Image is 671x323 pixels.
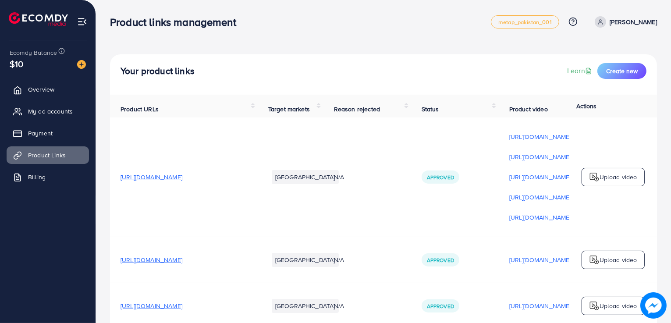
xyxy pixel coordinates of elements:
img: image [640,292,667,319]
button: Create new [597,63,646,79]
span: Status [422,105,439,114]
li: [GEOGRAPHIC_DATA] [272,299,339,313]
span: Product URLs [121,105,159,114]
img: logo [589,301,600,311]
img: image [77,60,86,69]
p: [URL][DOMAIN_NAME] [509,301,571,311]
p: [URL][DOMAIN_NAME] [509,192,571,202]
span: N/A [334,302,344,310]
a: My ad accounts [7,103,89,120]
a: Billing [7,168,89,186]
span: metap_pakistan_001 [498,19,552,25]
p: Upload video [600,301,637,311]
span: Ecomdy Balance [10,48,57,57]
a: Payment [7,124,89,142]
span: Target markets [268,105,310,114]
span: Approved [427,256,454,264]
p: [URL][DOMAIN_NAME] [509,212,571,223]
span: [URL][DOMAIN_NAME] [121,302,182,310]
span: N/A [334,173,344,181]
span: N/A [334,256,344,264]
span: Product Links [28,151,66,160]
p: Upload video [600,172,637,182]
span: Product video [509,105,548,114]
span: Payment [28,129,53,138]
span: [URL][DOMAIN_NAME] [121,256,182,264]
a: Overview [7,81,89,98]
h3: Product links management [110,16,243,28]
p: [PERSON_NAME] [610,17,657,27]
span: Overview [28,85,54,94]
li: [GEOGRAPHIC_DATA] [272,170,339,184]
span: $10 [10,57,23,70]
span: My ad accounts [28,107,73,116]
span: [URL][DOMAIN_NAME] [121,173,182,181]
span: Reason rejected [334,105,380,114]
img: logo [9,12,68,26]
p: [URL][DOMAIN_NAME] [509,255,571,265]
span: Actions [576,102,597,110]
span: Create new [606,67,638,75]
a: metap_pakistan_001 [491,15,559,28]
li: [GEOGRAPHIC_DATA] [272,253,339,267]
p: [URL][DOMAIN_NAME] [509,152,571,162]
p: Upload video [600,255,637,265]
a: Product Links [7,146,89,164]
p: [URL][DOMAIN_NAME] [509,172,571,182]
img: logo [589,172,600,182]
img: logo [589,255,600,265]
span: Billing [28,173,46,181]
a: [PERSON_NAME] [591,16,657,28]
span: Approved [427,302,454,310]
a: Learn [567,66,594,76]
span: Approved [427,174,454,181]
img: menu [77,17,87,27]
h4: Your product links [121,66,195,77]
p: [URL][DOMAIN_NAME] [509,131,571,142]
